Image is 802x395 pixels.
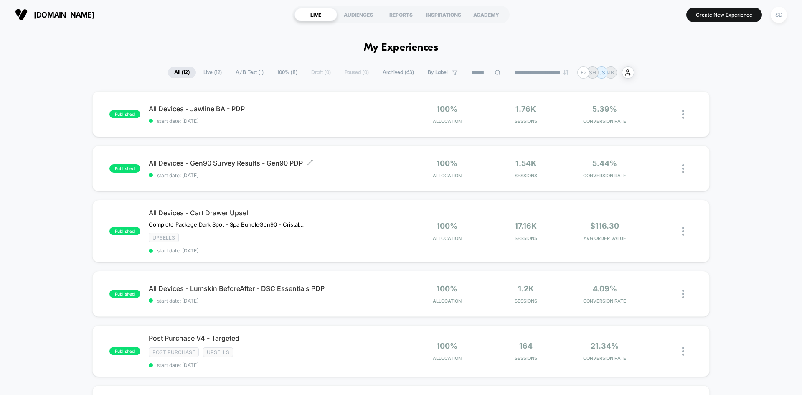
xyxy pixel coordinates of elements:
[364,42,439,54] h1: My Experiences
[682,110,684,119] img: close
[682,347,684,356] img: close
[577,66,589,79] div: + 2
[465,8,508,21] div: ACADEMY
[149,298,401,304] span: start date: [DATE]
[34,10,94,19] span: [DOMAIN_NAME]
[294,8,337,21] div: LIVE
[203,347,233,357] span: Upsells
[376,67,420,78] span: Archived ( 63 )
[149,104,401,113] span: All Devices - Jawline BA - PDP
[428,69,448,76] span: By Label
[433,173,462,178] span: Allocation
[567,235,642,241] span: AVG ORDER VALUE
[591,341,619,350] span: 21.34%
[149,172,401,178] span: start date: [DATE]
[149,209,401,217] span: All Devices - Cart Drawer Upsell
[563,70,569,75] img: end
[433,235,462,241] span: Allocation
[149,347,199,357] span: Post Purchase
[149,159,401,167] span: All Devices - Gen90 Survey Results - Gen90 PDP
[437,341,457,350] span: 100%
[515,222,537,230] span: 17.16k
[109,347,140,355] span: published
[489,355,563,361] span: Sessions
[437,222,457,230] span: 100%
[567,355,642,361] span: CONVERSION RATE
[489,235,563,241] span: Sessions
[682,227,684,236] img: close
[567,298,642,304] span: CONVERSION RATE
[567,118,642,124] span: CONVERSION RATE
[489,173,563,178] span: Sessions
[519,341,533,350] span: 164
[433,118,462,124] span: Allocation
[590,222,619,230] span: $116.30
[592,104,617,113] span: 5.39%
[109,110,140,118] span: published
[149,233,179,242] span: Upsells
[149,334,401,342] span: Post Purchase V4 - Targeted
[592,159,617,168] span: 5.44%
[433,298,462,304] span: Allocation
[598,69,605,76] p: CS
[149,118,401,124] span: start date: [DATE]
[437,104,457,113] span: 100%
[515,104,536,113] span: 1.76k
[593,284,617,293] span: 4.09%
[109,227,140,235] span: published
[489,298,563,304] span: Sessions
[149,247,401,254] span: start date: [DATE]
[768,6,789,23] button: SD
[567,173,642,178] span: CONVERSION RATE
[422,8,465,21] div: INSPIRATIONS
[109,290,140,298] span: published
[608,69,614,76] p: JB
[337,8,380,21] div: AUDIENCES
[109,164,140,173] span: published
[197,67,228,78] span: Live ( 12 )
[437,284,457,293] span: 100%
[518,284,534,293] span: 1.2k
[589,69,596,76] p: SH
[433,355,462,361] span: Allocation
[437,159,457,168] span: 100%
[489,118,563,124] span: Sessions
[149,362,401,368] span: start date: [DATE]
[771,7,787,23] div: SD
[682,164,684,173] img: close
[168,67,196,78] span: All ( 12 )
[515,159,536,168] span: 1.54k
[13,8,97,21] button: [DOMAIN_NAME]
[229,67,270,78] span: A/B Test ( 1 )
[15,8,28,21] img: Visually logo
[149,284,401,293] span: All Devices - Lumskin BeforeAfter - DSC Essentials PDP
[380,8,422,21] div: REPORTS
[271,67,304,78] span: 100% ( 11 )
[682,290,684,298] img: close
[686,8,762,22] button: Create New Experience
[149,221,304,228] span: Complete Package,Dark Spot - Spa BundleGen90 - CristallesAll others - DFS Travel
